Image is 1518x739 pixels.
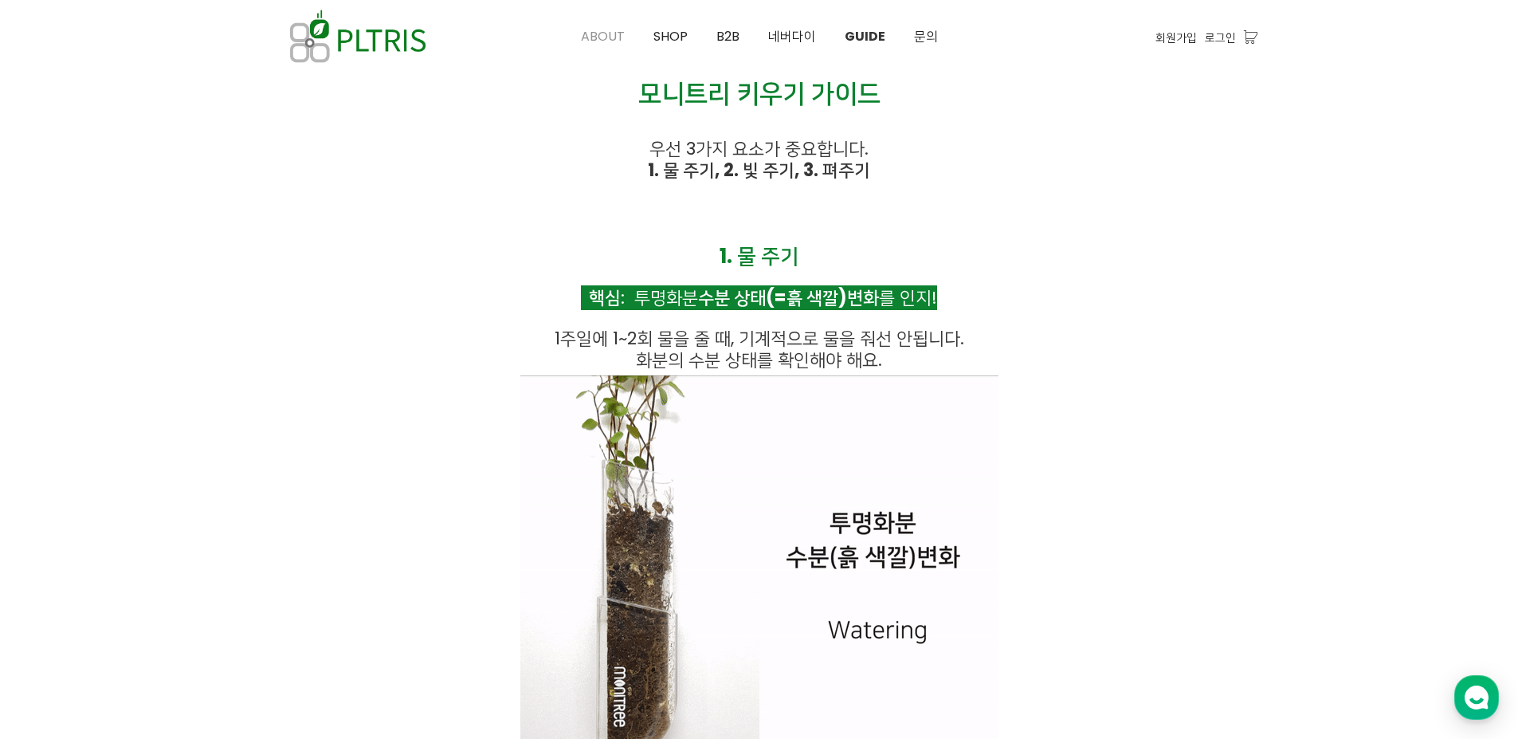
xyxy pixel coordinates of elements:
[698,285,879,310] strong: 수분 상태(=흙 색깔)변화
[1205,29,1236,46] a: 로그인
[636,348,882,372] span: 화분의 수분 상태를 확인해야 해요.
[5,505,105,545] a: 홈
[754,1,830,73] a: 네버다이
[720,242,799,270] span: 1. 물 주기
[768,27,816,45] span: 네버다이
[1155,29,1197,46] a: 회원가입
[653,27,688,45] span: SHOP
[649,136,869,161] span: 우선 3가지 요소가 중요합니다.
[621,285,937,310] span: : 투명화분 를 인지!
[702,1,754,73] a: B2B
[648,158,870,183] strong: 1. 물 주기, 2. 빛 주기, 3. 펴주기
[830,1,900,73] a: GUIDE
[206,505,306,545] a: 설정
[716,27,739,45] span: B2B
[639,1,702,73] a: SHOP
[845,27,885,45] span: GUIDE
[914,27,938,45] span: 문의
[146,530,165,543] span: 대화
[50,529,60,542] span: 홈
[567,1,639,73] a: ABOUT
[638,75,881,111] span: 모니트리 키우기 가이드
[900,1,952,73] a: 문의
[589,285,621,310] span: 핵심
[246,529,265,542] span: 설정
[581,27,625,45] span: ABOUT
[555,326,964,351] span: 1주일에 1~2회 물을 줄 때, 기계적으로 물을 줘선 안됩니다.
[105,505,206,545] a: 대화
